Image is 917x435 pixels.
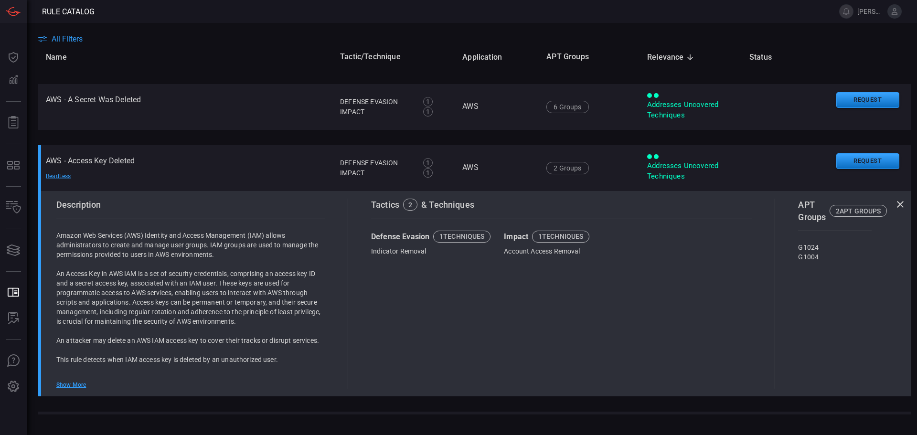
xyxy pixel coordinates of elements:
td: AWS - Access Key Deleted [38,145,332,191]
p: This rule detects when IAM access key is deleted by an unauthorized user. [56,355,325,364]
span: Rule Catalog [42,7,95,16]
div: Impact [340,107,413,117]
th: APT Groups [539,43,640,71]
p: To read more about the "DeleteAccessKey" API call [56,374,325,383]
div: 1 techniques [439,233,485,240]
button: Request [836,153,899,169]
div: Impact [504,231,623,243]
button: MITRE - Detection Posture [2,154,25,177]
div: G1024 [798,243,871,252]
span: All Filters [52,34,83,43]
button: Inventory [2,196,25,219]
div: 6 Groups [546,101,588,113]
a: click here. [207,375,237,382]
button: Request [836,92,899,108]
div: Impact [340,168,413,178]
button: Rule Catalog [2,281,25,304]
button: Preferences [2,375,25,398]
div: 2 Groups [546,162,588,174]
div: 2 APT GROUPS [836,208,881,214]
span: Relevance [647,52,696,63]
div: G1004 [798,252,871,262]
div: 1 [423,97,433,106]
p: An Access Key in AWS IAM is a set of security credentials, comprising an access key ID and a secr... [56,269,325,326]
button: Detections [2,69,25,92]
div: Defense Evasion [371,231,494,243]
td: AWS - A Secret Was Deleted [38,84,332,130]
button: ALERT ANALYSIS [2,307,25,330]
button: Ask Us A Question [2,350,25,372]
button: All Filters [38,34,83,43]
div: 1 [423,168,433,178]
span: Status [749,52,784,63]
div: Show More [56,381,325,389]
div: 1 techniques [538,233,584,240]
div: Defense Evasion [340,158,413,168]
div: Indicator Removal [371,246,494,256]
button: Reports [2,111,25,134]
div: Read Less [46,172,113,180]
div: 1 [423,158,433,168]
button: Dashboard [2,46,25,69]
div: Description [56,199,325,211]
td: AWS [455,145,539,191]
div: 2 [408,202,412,208]
div: Addresses Uncovered Techniques [647,161,734,181]
div: 1 [423,107,433,117]
div: Defense Evasion [340,97,413,107]
div: APT Groups [798,199,871,223]
button: Cards [2,239,25,262]
th: Tactic/Technique [332,43,455,71]
div: Addresses Uncovered Techniques [647,100,734,120]
p: Amazon Web Services (AWS) Identity and Access Management (IAM) allows administrators to create an... [56,231,325,259]
td: AWS [455,84,539,130]
div: Tactics & Techniques [371,199,752,211]
span: [PERSON_NAME].jadhav [857,8,884,15]
span: Application [462,52,514,63]
span: Name [46,52,79,63]
p: An attacker may delete an AWS IAM access key to cover their tracks or disrupt services. [56,336,325,345]
div: Account Access Removal [504,246,623,256]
